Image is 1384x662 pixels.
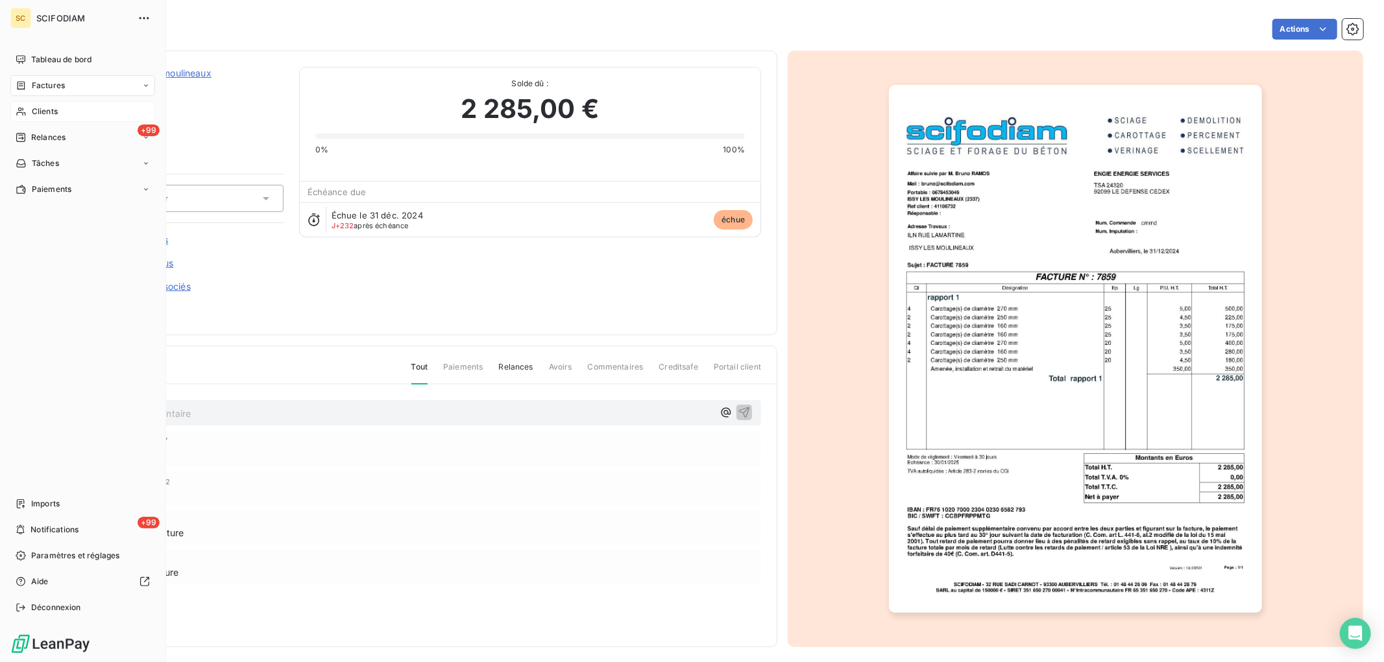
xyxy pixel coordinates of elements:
span: après échéance [332,222,409,230]
span: Échue le 31 déc. 2024 [332,210,423,220]
img: invoice_thumbnail [889,85,1262,613]
a: Tableau de bord [10,49,155,70]
span: Déconnexion [31,602,81,613]
span: J+232 [332,221,354,230]
span: Tâches [32,158,59,169]
span: Portail client [714,361,761,383]
span: Échéance due [308,187,367,197]
a: Paiements [10,179,155,200]
span: +99 [138,124,160,136]
img: Logo LeanPay [10,633,91,654]
span: Relances [31,132,66,143]
a: Factures [10,75,155,96]
span: 41106732 [102,82,284,93]
span: Notifications [30,524,79,536]
a: +99Relances [10,127,155,148]
span: Aide [31,576,49,587]
span: +99 [138,517,160,528]
a: Engie issy les moulineaux [102,67,212,78]
span: 100% [723,144,745,156]
div: SC [10,8,31,29]
a: Paramètres et réglages [10,545,155,566]
span: Factures [32,80,65,91]
span: Solde dû : [315,78,745,89]
span: Imports [31,498,60,510]
button: Actions [1272,19,1337,40]
span: Avoirs [549,361,572,383]
span: 0% [315,144,328,156]
a: Imports [10,493,155,514]
span: Commentaires [588,361,644,383]
span: échue [714,210,753,230]
span: Tout [411,361,428,384]
span: Clients [32,106,58,117]
span: Relances [498,361,533,383]
a: Aide [10,571,155,592]
span: 2 285,00 € [461,89,600,128]
span: SCIFODIAM [36,13,130,23]
span: Tableau de bord [31,54,91,65]
div: Open Intercom Messenger [1340,618,1371,649]
a: Clients [10,101,155,122]
span: Paramètres et réglages [31,550,119,562]
span: Creditsafe [659,361,698,383]
span: Paiements [443,361,483,383]
a: Tâches [10,153,155,174]
span: Paiements [32,183,71,195]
